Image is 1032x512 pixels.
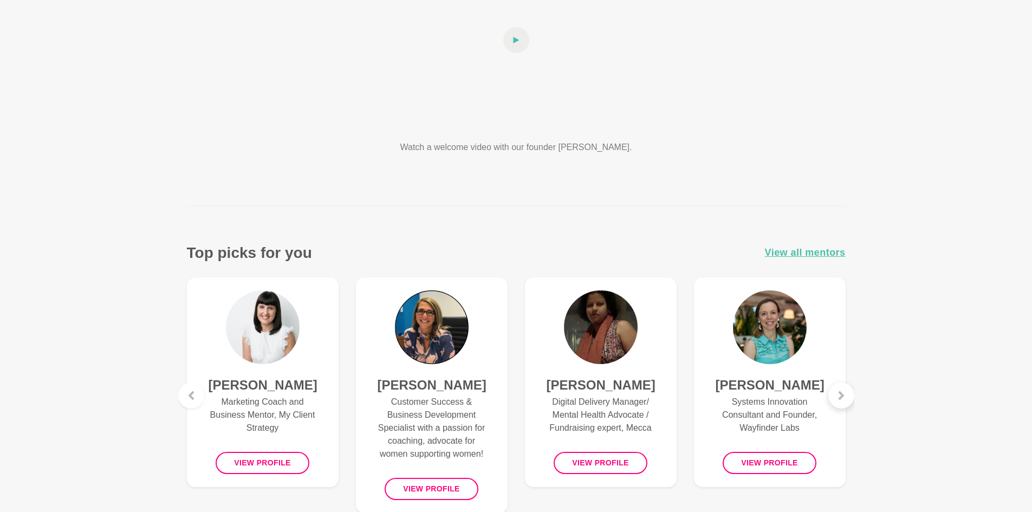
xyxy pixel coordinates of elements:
button: View profile [216,452,309,474]
button: View profile [723,452,816,474]
h4: [PERSON_NAME] [716,377,824,393]
h3: Top picks for you [187,243,312,262]
img: Laura Aston [733,290,807,364]
h4: [PERSON_NAME] [547,377,655,393]
p: Watch a welcome video with our founder [PERSON_NAME]. [360,141,672,154]
a: Khushbu Gupta[PERSON_NAME]Digital Delivery Manager/ Mental Health Advocate / Fundraising expert, ... [525,277,677,487]
img: Khushbu Gupta [564,290,638,364]
p: Customer Success & Business Development Specialist with a passion for coaching, advocate for wome... [378,396,486,461]
h4: [PERSON_NAME] [378,377,486,393]
button: View profile [385,478,478,500]
img: Kate Vertsonis [395,290,469,364]
a: Laura Aston[PERSON_NAME]Systems Innovation Consultant and Founder, Wayfinder LabsView profile [694,277,846,487]
p: Digital Delivery Manager/ Mental Health Advocate / Fundraising expert, Mecca [547,396,655,435]
p: Marketing Coach and Business Mentor, My Client Strategy [209,396,317,435]
button: View profile [554,452,647,474]
img: Hayley Robertson [226,290,300,364]
a: Hayley Robertson[PERSON_NAME]Marketing Coach and Business Mentor, My Client StrategyView profile [187,277,339,487]
p: Systems Innovation Consultant and Founder, Wayfinder Labs [716,396,824,435]
h4: [PERSON_NAME] [209,377,317,393]
a: View all mentors [765,245,846,261]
